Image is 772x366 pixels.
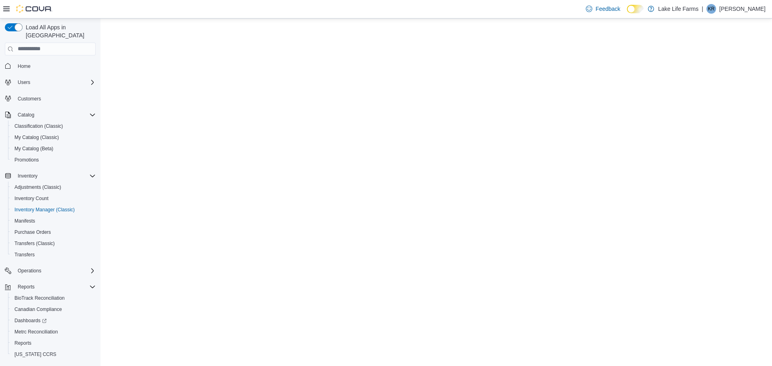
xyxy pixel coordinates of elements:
[11,144,57,153] a: My Catalog (Beta)
[702,4,703,14] p: |
[2,60,99,72] button: Home
[11,239,58,248] a: Transfers (Classic)
[18,268,41,274] span: Operations
[8,227,99,238] button: Purchase Orders
[11,205,78,215] a: Inventory Manager (Classic)
[11,194,96,203] span: Inventory Count
[14,145,53,152] span: My Catalog (Beta)
[2,265,99,276] button: Operations
[11,227,96,237] span: Purchase Orders
[16,5,52,13] img: Cova
[11,239,96,248] span: Transfers (Classic)
[11,133,96,142] span: My Catalog (Classic)
[8,143,99,154] button: My Catalog (Beta)
[595,5,620,13] span: Feedback
[14,282,96,292] span: Reports
[8,349,99,360] button: [US_STATE] CCRS
[11,305,96,314] span: Canadian Compliance
[11,338,35,348] a: Reports
[14,184,61,190] span: Adjustments (Classic)
[11,327,61,337] a: Metrc Reconciliation
[23,23,96,39] span: Load All Apps in [GEOGRAPHIC_DATA]
[719,4,766,14] p: [PERSON_NAME]
[627,5,644,13] input: Dark Mode
[14,251,35,258] span: Transfers
[14,61,96,71] span: Home
[14,306,62,313] span: Canadian Compliance
[14,266,96,276] span: Operations
[14,78,33,87] button: Users
[14,94,96,104] span: Customers
[8,304,99,315] button: Canadian Compliance
[14,171,96,181] span: Inventory
[14,207,75,213] span: Inventory Manager (Classic)
[8,215,99,227] button: Manifests
[14,78,96,87] span: Users
[11,227,54,237] a: Purchase Orders
[14,94,44,104] a: Customers
[14,282,38,292] button: Reports
[18,112,34,118] span: Catalog
[11,182,96,192] span: Adjustments (Classic)
[14,218,35,224] span: Manifests
[11,182,64,192] a: Adjustments (Classic)
[18,63,31,70] span: Home
[2,281,99,292] button: Reports
[11,205,96,215] span: Inventory Manager (Classic)
[583,1,623,17] a: Feedback
[8,315,99,326] a: Dashboards
[658,4,698,14] p: Lake Life Farms
[18,79,30,86] span: Users
[706,4,716,14] div: Kate Rossow
[11,316,50,325] a: Dashboards
[11,316,96,325] span: Dashboards
[708,4,715,14] span: KR
[18,284,35,290] span: Reports
[8,249,99,260] button: Transfers
[8,326,99,337] button: Metrc Reconciliation
[11,350,60,359] a: [US_STATE] CCRS
[14,317,47,324] span: Dashboards
[11,133,62,142] a: My Catalog (Classic)
[14,266,45,276] button: Operations
[11,121,96,131] span: Classification (Classic)
[14,240,55,247] span: Transfers (Classic)
[8,132,99,143] button: My Catalog (Classic)
[14,329,58,335] span: Metrc Reconciliation
[14,171,41,181] button: Inventory
[8,121,99,132] button: Classification (Classic)
[18,96,41,102] span: Customers
[8,292,99,304] button: BioTrack Reconciliation
[14,110,96,120] span: Catalog
[11,194,52,203] a: Inventory Count
[11,293,68,303] a: BioTrack Reconciliation
[8,238,99,249] button: Transfers (Classic)
[11,338,96,348] span: Reports
[14,110,37,120] button: Catalog
[11,216,38,226] a: Manifests
[11,121,66,131] a: Classification (Classic)
[14,340,31,346] span: Reports
[11,144,96,153] span: My Catalog (Beta)
[8,154,99,166] button: Promotions
[11,155,96,165] span: Promotions
[11,250,38,260] a: Transfers
[11,293,96,303] span: BioTrack Reconciliation
[14,134,59,141] span: My Catalog (Classic)
[8,182,99,193] button: Adjustments (Classic)
[14,351,56,358] span: [US_STATE] CCRS
[2,170,99,182] button: Inventory
[18,173,37,179] span: Inventory
[8,204,99,215] button: Inventory Manager (Classic)
[11,327,96,337] span: Metrc Reconciliation
[11,155,42,165] a: Promotions
[14,295,65,301] span: BioTrack Reconciliation
[14,229,51,235] span: Purchase Orders
[14,157,39,163] span: Promotions
[11,350,96,359] span: Washington CCRS
[14,195,49,202] span: Inventory Count
[8,193,99,204] button: Inventory Count
[2,93,99,104] button: Customers
[2,77,99,88] button: Users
